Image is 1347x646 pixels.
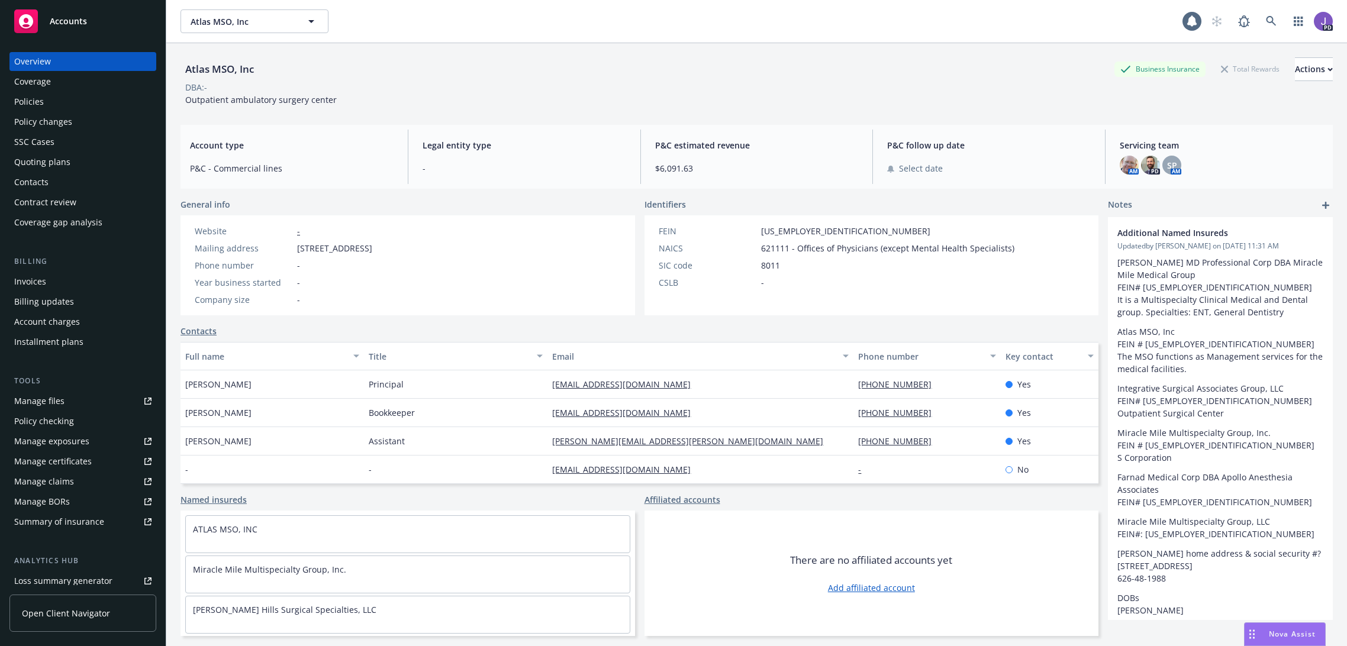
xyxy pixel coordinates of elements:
a: Account charges [9,312,156,331]
div: SSC Cases [14,133,54,151]
span: [STREET_ADDRESS] [297,242,372,254]
a: Report a Bug [1232,9,1256,33]
span: [PERSON_NAME] [185,406,252,419]
div: Policies [14,92,44,111]
span: [PERSON_NAME] [185,435,252,447]
a: Quoting plans [9,153,156,172]
a: [PERSON_NAME] Hills Surgical Specialties, LLC [193,604,376,615]
a: Manage certificates [9,452,156,471]
span: Notes [1108,198,1132,212]
a: Affiliated accounts [645,493,720,506]
span: No [1017,463,1029,476]
a: Manage BORs [9,492,156,511]
div: Contract review [14,193,76,212]
a: [PHONE_NUMBER] [858,435,941,447]
button: Key contact [1001,342,1098,370]
p: Integrative Surgical Associates Group, LLC FEIN# [US_EMPLOYER_IDENTIFICATION_NUMBER] Outpatient S... [1117,382,1323,419]
span: Assistant [369,435,405,447]
span: Atlas MSO, Inc [191,15,293,28]
div: Installment plans [14,332,83,351]
div: Company size [195,293,292,306]
a: Invoices [9,272,156,291]
span: - [297,293,300,306]
button: Title [364,342,547,370]
div: FEIN [659,225,756,237]
a: Search [1259,9,1283,33]
span: - [369,463,372,476]
a: Miracle Mile Multispecialty Group, Inc. [193,564,346,575]
div: Manage files [14,392,65,411]
span: Yes [1017,435,1031,447]
span: - [185,463,188,476]
a: [PERSON_NAME][EMAIL_ADDRESS][PERSON_NAME][DOMAIN_NAME] [552,435,833,447]
div: NAICS [659,242,756,254]
a: Manage claims [9,472,156,491]
div: Quoting plans [14,153,70,172]
span: Updated by [PERSON_NAME] on [DATE] 11:31 AM [1117,241,1323,251]
span: SP [1167,159,1177,172]
span: 8011 [761,259,780,272]
div: Title [369,350,530,363]
span: - [297,276,300,289]
span: Yes [1017,406,1031,419]
div: DBA: - [185,81,207,93]
a: add [1319,198,1333,212]
a: Installment plans [9,332,156,351]
span: Bookkeeper [369,406,415,419]
a: Overview [9,52,156,71]
div: Phone number [195,259,292,272]
div: Manage BORs [14,492,70,511]
span: Outpatient ambulatory surgery center [185,94,337,105]
div: Website [195,225,292,237]
a: Coverage gap analysis [9,213,156,232]
p: Atlas MSO, Inc FEIN # [US_EMPLOYER_IDENTIFICATION_NUMBER] The MSO functions as Management service... [1117,325,1323,375]
div: Account charges [14,312,80,331]
div: Tools [9,375,156,387]
div: Additional Named InsuredsUpdatedby [PERSON_NAME] on [DATE] 11:31 AM[PERSON_NAME] MD Professional ... [1108,217,1333,626]
button: Email [547,342,853,370]
div: Analytics hub [9,555,156,567]
span: $6,091.63 [655,162,859,175]
div: Overview [14,52,51,71]
a: Loss summary generator [9,571,156,590]
span: Account type [190,139,394,151]
a: ATLAS MSO, INC [193,524,257,535]
p: [PERSON_NAME] MD Professional Corp DBA Miracle Mile Medical Group FEIN# [US_EMPLOYER_IDENTIFICATI... [1117,256,1323,318]
div: Business Insurance [1114,62,1206,76]
div: SIC code [659,259,756,272]
div: Manage certificates [14,452,92,471]
a: Billing updates [9,292,156,311]
a: - [858,464,871,475]
div: Coverage gap analysis [14,213,102,232]
div: Manage exposures [14,432,89,451]
div: Contacts [14,173,49,192]
img: photo [1141,156,1160,175]
a: Manage files [9,392,156,411]
a: Contacts [9,173,156,192]
a: [EMAIL_ADDRESS][DOMAIN_NAME] [552,407,700,418]
a: Start snowing [1205,9,1229,33]
div: CSLB [659,276,756,289]
div: Email [552,350,836,363]
button: Phone number [853,342,1000,370]
div: Phone number [858,350,982,363]
a: Contacts [181,325,217,337]
span: Nova Assist [1269,629,1316,639]
div: Mailing address [195,242,292,254]
button: Nova Assist [1244,622,1326,646]
span: - [297,259,300,272]
span: Legal entity type [423,139,626,151]
button: Full name [181,342,364,370]
a: Manage exposures [9,432,156,451]
span: - [761,276,764,289]
span: [PERSON_NAME] [185,378,252,390]
div: Drag to move [1245,623,1259,645]
a: Policy checking [9,412,156,431]
a: Policy changes [9,112,156,131]
p: [PERSON_NAME] home address & social security #? [STREET_ADDRESS] 626-48-1988 [1117,547,1323,584]
a: - [297,225,300,237]
div: Year business started [195,276,292,289]
a: Policies [9,92,156,111]
span: General info [181,198,230,211]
